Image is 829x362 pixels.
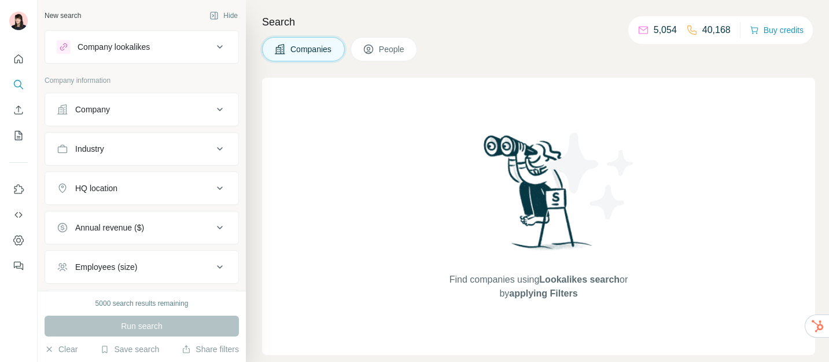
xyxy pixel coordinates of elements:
[75,222,144,233] div: Annual revenue ($)
[45,75,239,86] p: Company information
[45,33,238,61] button: Company lookalikes
[75,143,104,155] div: Industry
[9,49,28,70] button: Quick start
[45,10,81,21] div: New search
[379,43,406,55] span: People
[9,125,28,146] button: My lists
[9,100,28,120] button: Enrich CSV
[9,255,28,276] button: Feedback
[45,96,238,123] button: Company
[75,261,137,273] div: Employees (size)
[478,132,599,261] img: Surfe Illustration - Woman searching with binoculars
[75,182,117,194] div: HQ location
[446,273,631,301] span: Find companies using or by
[290,43,333,55] span: Companies
[9,179,28,200] button: Use Surfe on LinkedIn
[9,12,28,30] img: Avatar
[45,253,238,281] button: Employees (size)
[182,343,239,355] button: Share filters
[201,7,246,24] button: Hide
[45,214,238,242] button: Annual revenue ($)
[9,204,28,225] button: Use Surfe API
[262,14,815,30] h4: Search
[9,74,28,95] button: Search
[75,104,110,115] div: Company
[78,41,150,53] div: Company lookalikes
[539,275,620,284] span: Lookalikes search
[654,23,677,37] p: 5,054
[45,135,238,163] button: Industry
[45,343,78,355] button: Clear
[539,124,643,228] img: Surfe Illustration - Stars
[9,230,28,251] button: Dashboard
[95,298,189,309] div: 5000 search results remaining
[100,343,159,355] button: Save search
[509,288,577,298] span: applying Filters
[702,23,731,37] p: 40,168
[750,22,804,38] button: Buy credits
[45,174,238,202] button: HQ location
